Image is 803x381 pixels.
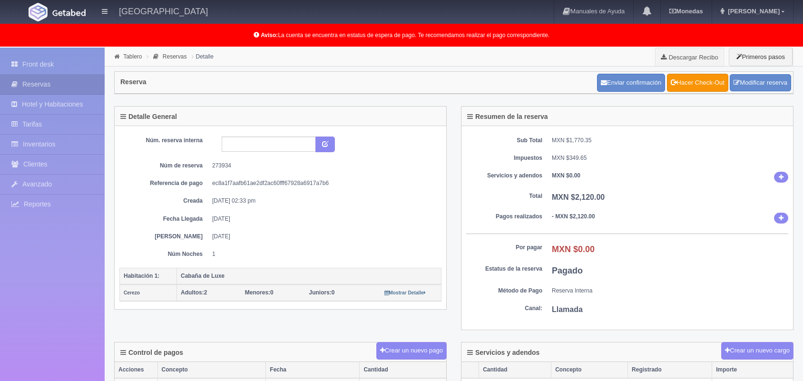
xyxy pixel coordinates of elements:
dt: [PERSON_NAME] [127,233,203,241]
b: MXN $0.00 [552,244,595,254]
h4: Control de pagos [120,349,183,356]
dt: Impuestos [466,154,542,162]
dt: Fecha Llegada [127,215,203,223]
span: 0 [309,289,335,296]
th: Cabaña de Luxe [177,268,441,284]
b: - MXN $2,120.00 [552,213,595,220]
b: MXN $0.00 [552,172,580,179]
dt: Canal: [466,304,542,313]
h4: Reserva [120,78,147,86]
h4: [GEOGRAPHIC_DATA] [119,5,208,17]
dd: MXN $1,770.35 [552,137,788,145]
th: Cantidad [360,362,446,378]
dd: [DATE] 02:33 pm [212,197,434,205]
a: Hacer Check-Out [667,74,728,92]
th: Concepto [157,362,266,378]
img: Getabed [52,9,86,16]
dd: 1 [212,250,434,258]
dt: Método de Pago [466,287,542,295]
th: Acciones [115,362,157,378]
th: Importe [712,362,793,378]
dt: Total [466,192,542,200]
dt: Núm. reserva interna [127,137,203,145]
a: Reservas [163,53,187,60]
small: Cerezo [124,290,140,295]
th: Fecha [266,362,360,378]
span: 0 [245,289,274,296]
b: Llamada [552,305,583,313]
button: Primeros pasos [729,48,793,66]
span: 2 [181,289,207,296]
dt: Creada [127,197,203,205]
span: [PERSON_NAME] [725,8,780,15]
b: Habitación 1: [124,273,159,279]
button: Crear un nuevo cargo [721,342,793,360]
a: Modificar reserva [730,74,791,92]
dt: Por pagar [466,244,542,252]
dd: Reserva Interna [552,287,788,295]
th: Registrado [628,362,712,378]
dd: ec8a1f7aafb61ae2df2ac60fff67928a6917a7b6 [212,179,434,187]
dd: 273934 [212,162,434,170]
b: Monedas [669,8,703,15]
dt: Núm Noches [127,250,203,258]
dt: Referencia de pago [127,179,203,187]
strong: Juniors: [309,289,332,296]
dt: Estatus de la reserva [466,265,542,273]
th: Cantidad [479,362,551,378]
h4: Detalle General [120,113,177,120]
h4: Resumen de la reserva [467,113,548,120]
h4: Servicios y adendos [467,349,539,356]
li: Detalle [189,52,216,61]
b: Aviso: [261,32,278,39]
strong: Adultos: [181,289,204,296]
b: Pagado [552,266,583,275]
a: Tablero [123,53,142,60]
dt: Servicios y adendos [466,172,542,180]
a: Descargar Recibo [656,48,724,67]
button: Enviar confirmación [597,74,665,92]
dd: MXN $349.65 [552,154,788,162]
dd: [DATE] [212,233,434,241]
dt: Núm de reserva [127,162,203,170]
img: Getabed [29,3,48,21]
b: MXN $2,120.00 [552,193,605,201]
a: Mostrar Detalle [384,289,426,296]
strong: Menores: [245,289,270,296]
th: Concepto [551,362,628,378]
button: Crear un nuevo pago [376,342,447,360]
dt: Pagos realizados [466,213,542,221]
dt: Sub Total [466,137,542,145]
dd: [DATE] [212,215,434,223]
small: Mostrar Detalle [384,290,426,295]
